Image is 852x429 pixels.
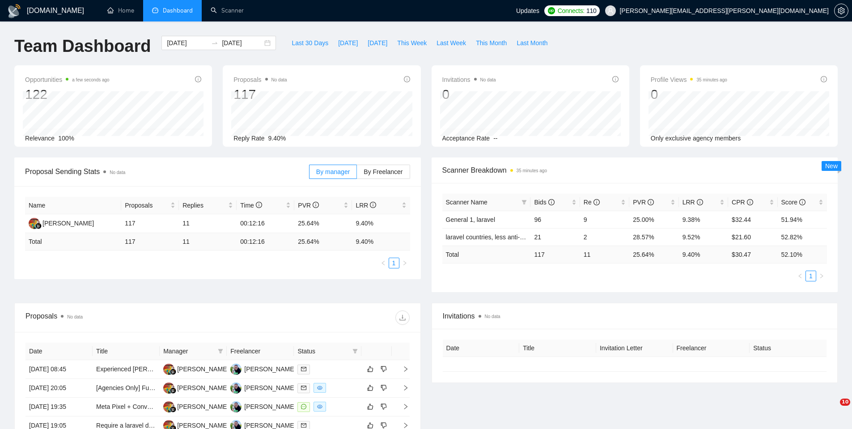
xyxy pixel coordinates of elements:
[816,271,827,281] li: Next Page
[442,246,531,263] td: Total
[25,86,110,103] div: 122
[816,271,827,281] button: right
[679,228,728,246] td: 9.52%
[96,384,338,391] a: [Agencies Only] Full Refactor & Optimization of Live Delivery System (Flutter + Laravel)
[368,38,387,48] span: [DATE]
[7,4,21,18] img: logo
[404,76,410,82] span: info-circle
[397,38,427,48] span: This Week
[301,404,306,409] span: message
[519,340,596,357] th: Title
[179,197,237,214] th: Replies
[93,360,160,379] td: Experienced Laravel Developer for Resource Management/Scheduling Module
[697,199,703,205] span: info-circle
[728,246,777,263] td: $ 30.47
[530,246,580,263] td: 117
[442,86,496,103] div: 0
[163,7,193,14] span: Dashboard
[25,343,93,360] th: Date
[365,364,376,374] button: like
[237,233,294,251] td: 00:12:16
[378,401,389,412] button: dislike
[364,168,403,175] span: By Freelancer
[163,365,229,372] a: IH[PERSON_NAME]
[170,406,176,412] img: gigradar-bm.png
[292,38,328,48] span: Last 30 Days
[298,202,319,209] span: PVR
[271,77,287,82] span: No data
[25,310,217,325] div: Proposals
[121,233,179,251] td: 117
[512,36,552,50] button: Last Month
[389,258,399,268] a: 1
[367,422,373,429] span: like
[471,36,512,50] button: This Month
[167,38,208,48] input: Start date
[25,135,55,142] span: Relevance
[93,343,160,360] th: Title
[216,344,225,358] span: filter
[301,366,306,372] span: mail
[25,166,309,177] span: Proposal Sending Stats
[237,214,294,233] td: 00:12:16
[806,271,816,281] a: 1
[633,199,654,206] span: PVR
[593,199,600,205] span: info-circle
[25,233,121,251] td: Total
[485,314,500,319] span: No data
[516,7,539,14] span: Updates
[179,214,237,233] td: 11
[313,202,319,208] span: info-circle
[93,398,160,416] td: Meta Pixel + Conversions API (CAPI) Debugging & Optimization Expert
[834,7,848,14] a: setting
[673,340,750,357] th: Freelancer
[367,384,373,391] span: like
[378,258,389,268] li: Previous Page
[163,382,174,394] img: IH
[333,36,363,50] button: [DATE]
[287,36,333,50] button: Last 30 Days
[170,387,176,394] img: gigradar-bm.png
[163,346,214,356] span: Manager
[378,382,389,393] button: dislike
[395,404,409,410] span: right
[365,382,376,393] button: like
[442,165,827,176] span: Scanner Breakdown
[399,258,410,268] button: right
[679,246,728,263] td: 9.40 %
[381,365,387,373] span: dislike
[584,199,600,206] span: Re
[521,200,527,205] span: filter
[682,199,703,206] span: LRR
[177,402,229,412] div: [PERSON_NAME]
[233,135,264,142] span: Reply Rate
[233,74,287,85] span: Proposals
[110,170,125,175] span: No data
[825,162,838,170] span: New
[256,202,262,208] span: info-circle
[29,218,40,229] img: IH
[648,199,654,205] span: info-circle
[177,383,229,393] div: [PERSON_NAME]
[747,199,753,205] span: info-circle
[107,7,134,14] a: homeHome
[230,382,242,394] img: OI
[58,135,74,142] span: 100%
[607,8,614,14] span: user
[365,401,376,412] button: like
[493,135,497,142] span: --
[442,74,496,85] span: Invitations
[317,385,322,391] span: eye
[294,214,352,233] td: 25.64%
[378,364,389,374] button: dislike
[651,135,741,142] span: Only exclusive agency members
[446,216,496,223] a: General 1, laravel
[182,200,226,210] span: Replies
[230,365,296,372] a: OI[PERSON_NAME]
[160,343,227,360] th: Manager
[395,422,409,429] span: right
[728,211,777,228] td: $32.44
[42,218,94,228] div: [PERSON_NAME]
[230,421,296,429] a: OI[PERSON_NAME]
